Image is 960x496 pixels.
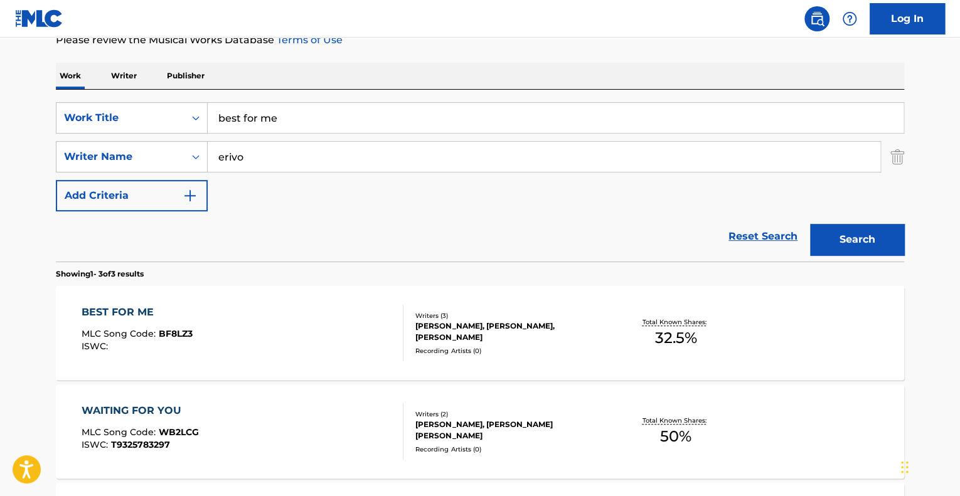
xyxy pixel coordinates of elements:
[415,320,605,343] div: [PERSON_NAME], [PERSON_NAME], [PERSON_NAME]
[56,268,144,280] p: Showing 1 - 3 of 3 results
[82,305,193,320] div: BEST FOR ME
[415,346,605,356] div: Recording Artists ( 0 )
[56,102,904,261] form: Search Form
[415,445,605,454] div: Recording Artists ( 0 )
[842,11,857,26] img: help
[722,223,804,250] a: Reset Search
[111,439,170,450] span: T9325783297
[901,448,909,486] div: Drag
[837,6,862,31] div: Help
[82,340,111,352] span: ISWC :
[163,63,208,89] p: Publisher
[897,436,960,496] iframe: Chat Widget
[809,11,824,26] img: search
[810,224,904,255] button: Search
[56,63,85,89] p: Work
[15,9,63,28] img: MLC Logo
[56,180,208,211] button: Add Criteria
[82,328,159,339] span: MLC Song Code :
[159,426,199,438] span: WB2LCG
[82,426,159,438] span: MLC Song Code :
[56,384,904,478] a: WAITING FOR YOUMLC Song Code:WB2LCGISWC:T9325783297Writers (2)[PERSON_NAME], [PERSON_NAME] [PERSO...
[82,403,199,418] div: WAITING FOR YOU
[642,317,709,327] p: Total Known Shares:
[56,286,904,380] a: BEST FOR MEMLC Song Code:BF8LZ3ISWC:Writers (3)[PERSON_NAME], [PERSON_NAME], [PERSON_NAME]Recordi...
[64,149,177,164] div: Writer Name
[415,311,605,320] div: Writers ( 3 )
[660,425,691,448] span: 50 %
[415,409,605,419] div: Writers ( 2 )
[642,416,709,425] p: Total Known Shares:
[274,34,343,46] a: Terms of Use
[654,327,696,349] span: 32.5 %
[870,3,945,34] a: Log In
[107,63,141,89] p: Writer
[64,110,177,125] div: Work Title
[183,188,198,203] img: 9d2ae6d4665cec9f34b9.svg
[82,439,111,450] span: ISWC :
[56,33,904,48] p: Please review the Musical Works Database
[890,141,904,172] img: Delete Criterion
[159,328,193,339] span: BF8LZ3
[415,419,605,441] div: [PERSON_NAME], [PERSON_NAME] [PERSON_NAME]
[804,6,829,31] a: Public Search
